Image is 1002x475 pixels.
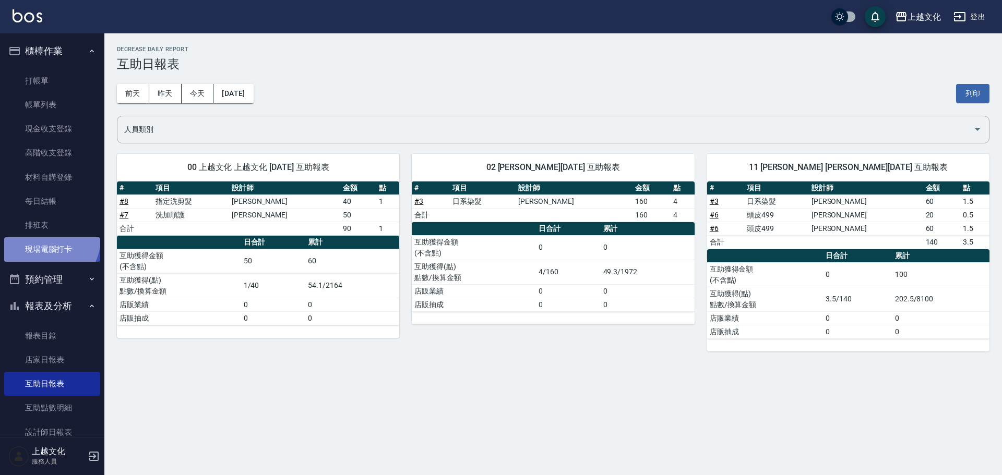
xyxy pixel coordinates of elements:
table: a dense table [707,181,989,249]
td: [PERSON_NAME] [809,194,923,208]
td: 160 [633,194,671,208]
td: 1 [376,222,399,235]
td: 20 [923,208,960,222]
td: 互助獲得(點) 點數/換算金額 [412,260,536,284]
td: 4 [671,194,695,208]
td: 50 [340,208,376,222]
td: 0 [241,311,306,325]
td: 頭皮499 [744,222,809,235]
h2: Decrease Daily Report [117,46,989,53]
td: 4 [671,208,695,222]
h5: 上越文化 [32,446,85,457]
td: 1/40 [241,273,306,298]
td: 0 [536,284,601,298]
td: 合計 [412,208,450,222]
td: 店販抽成 [707,325,823,338]
table: a dense table [117,236,399,325]
td: 日系染髮 [744,194,809,208]
img: Person [8,446,29,467]
p: 服務人員 [32,457,85,466]
td: 0 [823,262,892,287]
td: 0 [892,311,989,325]
td: 0 [601,284,695,298]
td: 0 [892,325,989,338]
a: 材料自購登錄 [4,165,100,189]
td: 60 [305,249,399,273]
a: 互助日報表 [4,372,100,396]
th: 點 [671,181,695,195]
td: [PERSON_NAME] [229,194,340,208]
a: 報表目錄 [4,324,100,348]
th: 金額 [923,181,960,195]
button: 前天 [117,84,149,103]
th: 設計師 [229,181,340,195]
a: 店家日報表 [4,348,100,372]
th: 日合計 [823,249,892,263]
td: 54.1/2164 [305,273,399,298]
a: 互助點數明細 [4,396,100,420]
a: #3 [710,197,719,205]
th: 點 [376,181,399,195]
div: 上越文化 [908,10,941,23]
td: 140 [923,235,960,249]
a: 每日結帳 [4,189,100,213]
td: 1 [376,194,399,208]
a: #3 [414,197,423,205]
td: 0 [536,298,601,311]
td: [PERSON_NAME] [809,208,923,222]
td: 0 [305,311,399,325]
td: 合計 [707,235,744,249]
td: 合計 [117,222,153,235]
td: 60 [923,222,960,235]
td: 0 [601,298,695,311]
button: 報表及分析 [4,293,100,320]
td: 互助獲得金額 (不含點) [707,262,823,287]
a: #8 [120,197,128,205]
button: 櫃檯作業 [4,38,100,65]
td: 3.5 [960,235,989,249]
td: 店販業績 [117,298,241,311]
button: 登出 [949,7,989,27]
td: 0 [601,235,695,260]
th: 項目 [450,181,516,195]
a: 排班表 [4,213,100,237]
th: 項目 [153,181,229,195]
h3: 互助日報表 [117,57,989,71]
th: 金額 [633,181,671,195]
span: 11 [PERSON_NAME] [PERSON_NAME][DATE] 互助報表 [720,162,977,173]
button: 預約管理 [4,266,100,293]
td: 0 [536,235,601,260]
td: 指定洗剪髮 [153,194,229,208]
td: 互助獲得(點) 點數/換算金額 [707,287,823,311]
th: 累計 [892,249,989,263]
a: 高階收支登錄 [4,141,100,165]
a: #6 [710,224,719,233]
td: 店販業績 [412,284,536,298]
td: 日系染髮 [450,194,516,208]
a: 現場電腦打卡 [4,237,100,261]
td: 0 [241,298,306,311]
td: 互助獲得金額 (不含點) [412,235,536,260]
table: a dense table [412,181,694,222]
button: 列印 [956,84,989,103]
td: 50 [241,249,306,273]
th: 金額 [340,181,376,195]
td: 49.3/1972 [601,260,695,284]
button: 上越文化 [891,6,945,28]
td: 202.5/8100 [892,287,989,311]
table: a dense table [117,181,399,236]
td: [PERSON_NAME] [809,222,923,235]
td: 0 [823,311,892,325]
td: 頭皮499 [744,208,809,222]
button: [DATE] [213,84,253,103]
th: 設計師 [516,181,632,195]
th: 累計 [305,236,399,249]
a: 現金收支登錄 [4,117,100,141]
th: 設計師 [809,181,923,195]
th: # [117,181,153,195]
td: [PERSON_NAME] [229,208,340,222]
button: Open [969,121,986,138]
td: 40 [340,194,376,208]
td: 1.5 [960,194,989,208]
td: 160 [633,208,671,222]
